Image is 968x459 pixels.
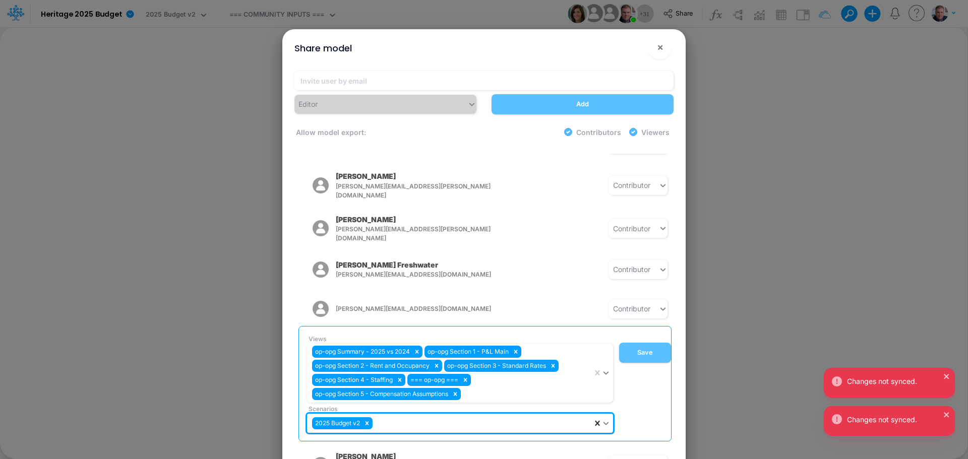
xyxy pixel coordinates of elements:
span: Views [307,335,613,344]
label: Allow model export: [294,127,366,138]
span: × [657,41,663,53]
span: [PERSON_NAME][EMAIL_ADDRESS][DOMAIN_NAME] [336,304,504,313]
div: Changes not synced. [847,376,947,386]
button: rounded user avatar[PERSON_NAME][EMAIL_ADDRESS][DOMAIN_NAME] [298,296,451,322]
div: Share model [294,41,352,55]
div: op-opg Section 3 - Standard Rates [444,360,548,372]
div: Contributor [613,223,650,234]
label: Contributors [576,127,621,138]
label: Viewers [641,127,670,138]
div: === op-opg === [407,374,460,386]
input: Invite user by email [294,71,674,90]
div: op-opg Section 1 - P&L Main [425,346,510,358]
span: [PERSON_NAME][EMAIL_ADDRESS][PERSON_NAME][DOMAIN_NAME] [336,182,504,200]
button: rounded user avatar[PERSON_NAME] Freshwater[PERSON_NAME][EMAIL_ADDRESS][DOMAIN_NAME] [298,256,451,283]
button: rounded user avatar[PERSON_NAME][PERSON_NAME][EMAIL_ADDRESS][PERSON_NAME][DOMAIN_NAME] [298,170,451,200]
button: close [943,409,950,419]
div: Contributor [613,180,650,190]
div: Contributor [613,303,650,314]
button: rounded user avatar[PERSON_NAME][PERSON_NAME][EMAIL_ADDRESS][PERSON_NAME][DOMAIN_NAME] [298,214,451,243]
img: rounded user avatar [311,218,331,238]
img: rounded user avatar [311,259,331,280]
img: rounded user avatar [311,175,331,195]
div: op-opg Section 4 - Staffing [312,374,394,386]
div: op-opg Section 5 - Compensation Assumptions [312,388,450,400]
p: [PERSON_NAME] [336,171,396,181]
p: [PERSON_NAME] Freshwater [336,259,438,270]
div: Changes not synced. [847,414,947,425]
div: 2025 Budget v2 [312,417,361,429]
span: [PERSON_NAME][EMAIL_ADDRESS][PERSON_NAME][DOMAIN_NAME] [336,225,504,243]
span: [PERSON_NAME][EMAIL_ADDRESS][DOMAIN_NAME] [336,270,504,279]
button: close [943,370,950,381]
div: op-opg Section 2 - Rent and Occupancy [312,360,431,372]
div: Contributor [613,264,650,275]
button: Close [648,35,672,59]
div: op-opg Summary - 2025 vs 2024 [312,346,411,358]
span: Scenarios [307,405,613,414]
img: rounded user avatar [311,299,331,319]
p: [PERSON_NAME] [336,214,396,225]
